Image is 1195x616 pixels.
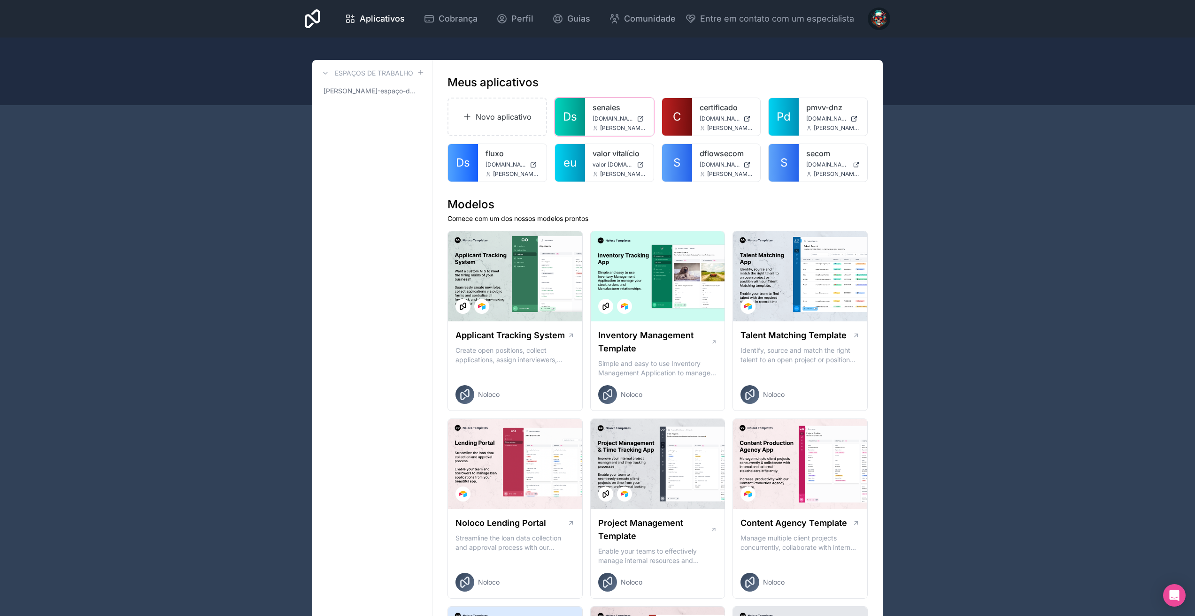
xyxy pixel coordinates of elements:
[700,161,753,168] a: [DOMAIN_NAME]
[593,161,653,168] font: valor [DOMAIN_NAME]
[593,102,646,113] a: senaies
[459,490,467,498] img: Airtable Logo
[621,390,642,399] span: Noloco
[324,87,442,95] font: [PERSON_NAME]-espaço-de-trabalho
[456,156,470,169] font: Ds
[447,198,494,211] font: Modelos
[806,103,842,112] font: pmvv-dnz
[769,98,799,136] a: Pd
[763,578,785,587] span: Noloco
[598,547,717,565] p: Enable your teams to effectively manage internal resources and execute client projects on time.
[320,68,413,79] a: Espaços de trabalho
[700,115,745,122] font: [DOMAIN_NAME]
[455,329,565,342] h1: Applicant Tracking System
[593,115,646,122] a: [DOMAIN_NAME]
[593,161,646,168] a: valor [DOMAIN_NAME]
[700,161,745,168] font: [DOMAIN_NAME]
[598,329,711,355] h1: Inventory Management Template
[700,14,854,23] font: Entre em contato com um especialista
[806,149,830,158] font: secom
[555,144,585,182] a: eu
[744,303,752,310] img: Airtable Logo
[707,124,848,131] font: [PERSON_NAME][EMAIL_ADDRESS][DOMAIN_NAME]
[673,156,680,169] font: S
[600,124,741,131] font: [PERSON_NAME][EMAIL_ADDRESS][DOMAIN_NAME]
[598,359,717,378] p: Simple and easy to use Inventory Management Application to manage your stock, orders and Manufact...
[486,149,504,158] font: fluxo
[763,390,785,399] span: Noloco
[447,76,539,89] font: Meus aplicativos
[476,112,532,122] font: Novo aplicativo
[486,161,531,168] font: [DOMAIN_NAME]
[814,170,955,177] font: [PERSON_NAME][EMAIL_ADDRESS][DOMAIN_NAME]
[700,149,744,158] font: dflowsecom
[806,102,860,113] a: pmvv-dnz
[600,170,741,177] font: [PERSON_NAME][EMAIL_ADDRESS][DOMAIN_NAME]
[320,83,424,99] a: [PERSON_NAME]-espaço-de-trabalho
[814,124,955,131] font: [PERSON_NAME][EMAIL_ADDRESS][DOMAIN_NAME]
[700,115,753,122] a: [DOMAIN_NAME]
[593,148,646,159] a: valor vitalício
[621,303,628,310] img: Airtable Logo
[777,110,791,123] font: Pd
[624,14,676,23] font: Comunidade
[700,102,753,113] a: certificado
[593,103,620,112] font: senaies
[621,578,642,587] span: Noloco
[700,103,738,112] font: certificado
[447,98,547,136] a: Novo aplicativo
[478,303,486,310] img: Airtable Logo
[447,214,588,222] font: Comece com um dos nossos modelos prontos
[416,8,485,29] a: Cobrança
[593,115,638,122] font: [DOMAIN_NAME]
[455,517,546,530] h1: Noloco Lending Portal
[740,517,847,530] h1: Content Agency Template
[769,144,799,182] a: S
[455,346,575,365] p: Create open positions, collect applications, assign interviewers, centralise candidate feedback a...
[448,144,478,182] a: Ds
[685,12,854,25] button: Entre em contato com um especialista
[806,161,860,168] a: [DOMAIN_NAME]
[478,390,500,399] span: Noloco
[360,14,405,23] font: Aplicativos
[493,170,634,177] font: [PERSON_NAME][EMAIL_ADDRESS][DOMAIN_NAME]
[563,156,577,169] font: eu
[780,156,787,169] font: S
[740,329,847,342] h1: Talent Matching Template
[455,533,575,552] p: Streamline the loan data collection and approval process with our Lending Portal template.
[621,490,628,498] img: Airtable Logo
[806,115,852,122] font: [DOMAIN_NAME]
[662,144,692,182] a: S
[806,161,852,168] font: [DOMAIN_NAME]
[806,115,860,122] a: [DOMAIN_NAME]
[439,14,478,23] font: Cobrança
[511,14,533,23] font: Perfil
[555,98,585,136] a: Ds
[335,69,413,77] font: Espaços de trabalho
[593,149,640,158] font: valor vitalício
[545,8,598,29] a: Guias
[598,517,710,543] h1: Project Management Template
[563,110,577,123] font: Ds
[337,8,412,29] a: Aplicativos
[673,110,681,123] font: C
[806,148,860,159] a: secom
[700,148,753,159] a: dflowsecom
[1163,584,1186,607] div: Abra o Intercom Messenger
[486,161,539,168] a: [DOMAIN_NAME]
[567,14,590,23] font: Guias
[740,533,860,552] p: Manage multiple client projects concurrently, collaborate with internal and external stakeholders...
[740,346,860,365] p: Identify, source and match the right talent to an open project or position with our Talent Matchi...
[662,98,692,136] a: C
[744,490,752,498] img: Airtable Logo
[478,578,500,587] span: Noloco
[707,170,848,177] font: [PERSON_NAME][EMAIL_ADDRESS][DOMAIN_NAME]
[601,8,683,29] a: Comunidade
[489,8,541,29] a: Perfil
[486,148,539,159] a: fluxo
